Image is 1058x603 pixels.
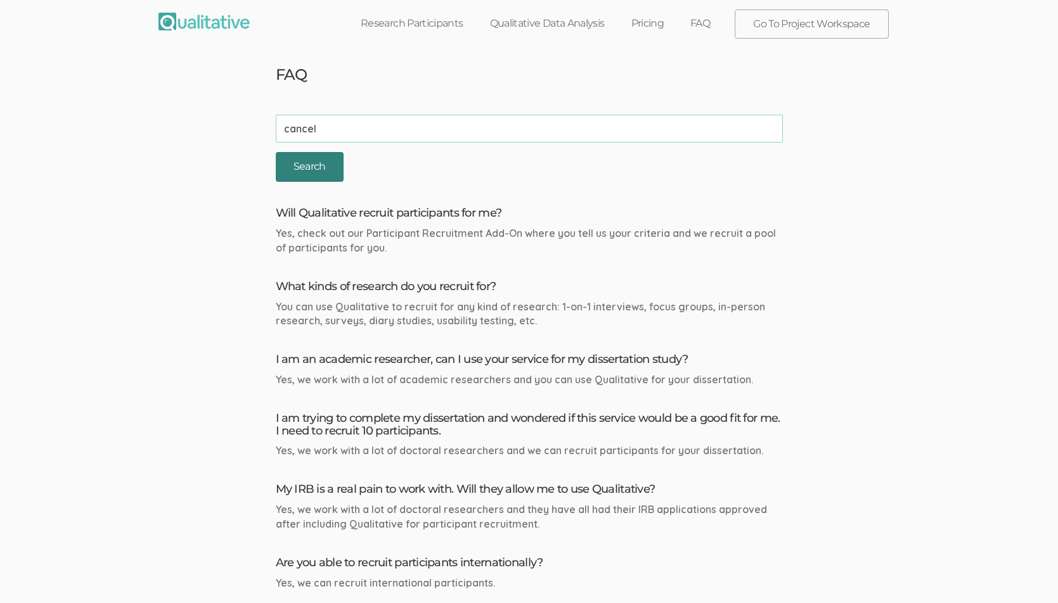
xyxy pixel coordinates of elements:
a: Pricing [618,10,678,37]
a: Research Participants [347,10,477,37]
div: Yes, we work with a lot of doctoral researchers and they have all had their IRB applications appr... [276,502,783,531]
div: Yes, we can recruit international participants. [276,576,783,590]
div: You can use Qualitative to recruit for any kind of research: 1-on-1 interviews, focus groups, in-... [276,300,783,329]
h4: My IRB is a real pain to work with. Will they allow me to use Qualitative? [276,483,783,496]
h4: Will Qualitative recruit participants for me? [276,207,783,220]
input: Search [276,152,344,182]
h4: Are you able to recruit participants internationally? [276,557,783,569]
iframe: Chat Widget [995,542,1058,603]
div: Yes, we work with a lot of academic researchers and you can use Qualitative for your dissertation. [276,372,783,387]
h4: What kinds of research do you recruit for? [276,281,783,293]
h4: I am an academic researcher, can I use your service for my dissertation study? [276,353,783,366]
img: Qualitative [158,13,250,30]
a: Go To Project Workspace [735,10,887,38]
a: Qualitative Data Analysis [477,10,618,37]
a: FAQ [677,10,723,37]
div: Yes, we work with a lot of doctoral researchers and we can recruit participants for your disserta... [276,443,783,458]
div: Yes, check out our Participant Recruitment Add-On where you tell us your criteria and we recruit ... [276,226,783,255]
h3: FAQ [266,67,792,83]
h4: I am trying to complete my dissertation and wondered if this service would be a good fit for me. ... [276,412,783,438]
